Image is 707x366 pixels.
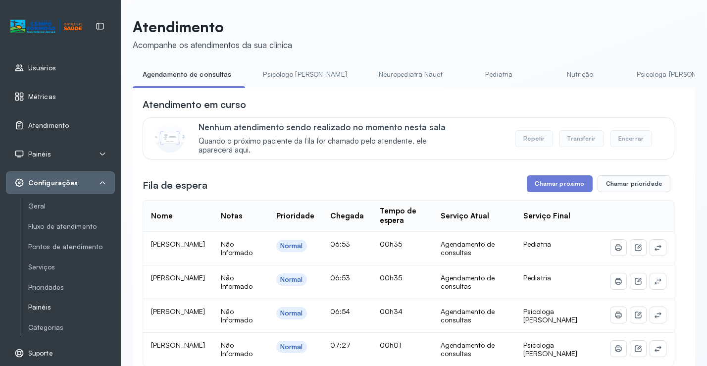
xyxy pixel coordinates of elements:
span: Não Informado [221,341,252,358]
span: Não Informado [221,240,252,257]
a: Categorias [28,323,115,332]
div: Agendamento de consultas [441,240,507,257]
button: Chamar próximo [527,175,592,192]
button: Repetir [515,130,553,147]
a: Painéis [28,303,115,312]
span: [PERSON_NAME] [151,273,205,282]
h3: Fila de espera [143,178,207,192]
a: Serviços [28,261,115,273]
div: Notas [221,211,242,221]
span: Pediatria [523,240,551,248]
div: Normal [280,343,303,351]
div: Agendamento de consultas [441,307,507,324]
a: Serviços [28,263,115,271]
span: Psicologa [PERSON_NAME] [523,307,577,324]
span: 00h01 [380,341,401,349]
span: Não Informado [221,273,252,291]
img: Logotipo do estabelecimento [10,18,82,35]
span: 06:54 [330,307,350,315]
span: Painéis [28,150,51,158]
div: Serviço Atual [441,211,489,221]
p: Nenhum atendimento sendo realizado no momento nesta sala [199,122,460,132]
span: 06:53 [330,240,350,248]
a: Geral [28,202,115,210]
span: 00h34 [380,307,403,315]
span: Métricas [28,93,56,101]
button: Chamar prioridade [598,175,671,192]
a: Categorias [28,321,115,334]
span: Pediatria [523,273,551,282]
a: Pediatria [464,66,534,83]
span: [PERSON_NAME] [151,341,205,349]
h3: Atendimento em curso [143,98,246,111]
a: Nutrição [546,66,615,83]
a: Neuropediatra Nauef [369,66,453,83]
span: 06:53 [330,273,350,282]
a: Fluxo de atendimento [28,222,115,231]
div: Normal [280,242,303,250]
span: Não Informado [221,307,252,324]
div: Tempo de espera [380,207,425,225]
span: [PERSON_NAME] [151,240,205,248]
a: Fluxo de atendimento [28,220,115,233]
a: Métricas [14,92,106,102]
span: [PERSON_NAME] [151,307,205,315]
span: 07:27 [330,341,351,349]
div: Chegada [330,211,364,221]
img: Imagem de CalloutCard [155,123,185,153]
button: Encerrar [610,130,652,147]
a: Pontos de atendimento [28,241,115,253]
button: Transferir [559,130,604,147]
div: Agendamento de consultas [441,341,507,358]
a: Pontos de atendimento [28,243,115,251]
a: Prioridades [28,283,115,292]
span: Atendimento [28,121,69,130]
div: Agendamento de consultas [441,273,507,291]
a: Prioridades [28,281,115,294]
div: Prioridade [276,211,314,221]
span: Quando o próximo paciente da fila for chamado pelo atendente, ele aparecerá aqui. [199,137,460,156]
a: Psicologo [PERSON_NAME] [253,66,356,83]
a: Agendamento de consultas [133,66,241,83]
span: 00h35 [380,240,402,248]
span: Usuários [28,64,56,72]
div: Acompanhe os atendimentos da sua clínica [133,40,292,50]
span: 00h35 [380,273,402,282]
span: Configurações [28,179,78,187]
div: Normal [280,309,303,317]
div: Serviço Final [523,211,570,221]
div: Nome [151,211,173,221]
a: Painéis [28,301,115,314]
div: Normal [280,275,303,284]
a: Geral [28,200,115,212]
a: Usuários [14,63,106,73]
p: Atendimento [133,18,292,36]
span: Psicologa [PERSON_NAME] [523,341,577,358]
a: Atendimento [14,120,106,130]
